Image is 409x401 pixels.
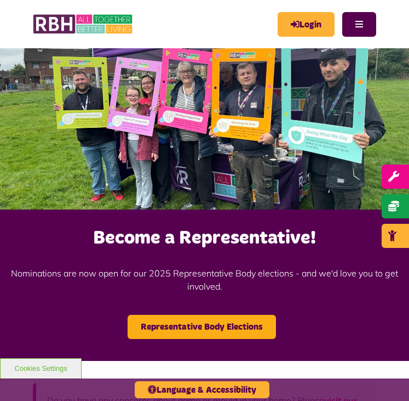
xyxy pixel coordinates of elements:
a: MyRBH [278,12,335,37]
button: Language & Accessibility [135,381,269,398]
img: RBH [33,11,134,37]
h2: Become a Representative! [5,226,404,250]
a: Representative Body Elections [128,315,276,339]
p: Nominations are now open for our 2025 Representative Body elections - and we'd love you to get in... [5,250,404,309]
button: Navigation [342,12,376,37]
iframe: Netcall Web Assistant for live chat [360,352,409,401]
